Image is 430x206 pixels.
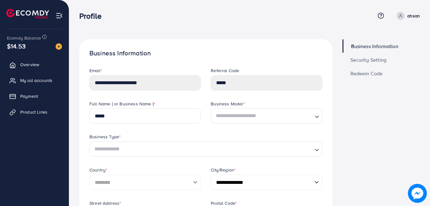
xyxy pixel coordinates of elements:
h3: Profile [79,11,106,21]
a: Overview [5,58,64,71]
label: Referral Code [211,67,239,74]
a: Payment [5,90,64,103]
span: Overview [20,61,39,68]
span: Payment [20,93,38,99]
label: Full Name ( or Business Name ) [89,101,155,107]
span: Product Links [20,109,47,115]
span: $14.53 [7,41,26,51]
span: Business Information [351,44,398,49]
a: My ad accounts [5,74,64,87]
label: Business Type [89,134,121,140]
label: Country [89,167,107,173]
img: menu [56,12,63,19]
span: Security Setting [350,57,387,62]
a: Product Links [5,106,64,118]
input: Search for option [92,143,312,155]
img: logo [6,9,49,19]
div: Search for option [89,141,322,157]
span: Redeem Code [350,71,383,76]
img: image [56,43,62,50]
label: Business Model [211,101,245,107]
a: ahsan [394,12,420,20]
img: image [408,184,427,203]
div: Search for option [211,108,322,123]
span: Ecomdy Balance [7,35,41,41]
h1: Business Information [89,49,322,57]
span: My ad accounts [20,77,52,84]
label: City/Region [211,167,236,173]
input: Search for option [214,110,312,122]
p: ahsan [407,12,420,20]
label: Email [89,67,102,74]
